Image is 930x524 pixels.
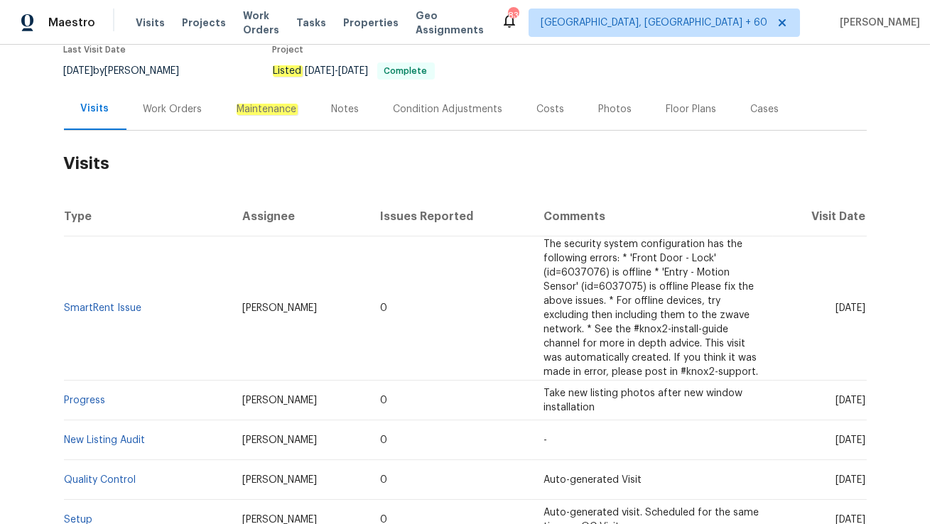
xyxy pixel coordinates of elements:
span: [DATE] [836,435,866,445]
div: Cases [751,102,779,116]
span: Work Orders [243,9,279,37]
div: Visits [81,102,109,116]
span: [DATE] [836,395,866,405]
span: [DATE] [836,475,866,485]
span: Projects [182,16,226,30]
span: [DATE] [339,66,369,76]
a: Progress [65,395,106,405]
div: 833 [508,9,518,23]
span: 0 [380,395,387,405]
a: New Listing Audit [65,435,146,445]
span: Project [273,45,304,54]
em: Maintenance [237,104,298,115]
th: Visit Date [773,197,866,236]
span: Geo Assignments [416,9,484,37]
span: [DATE] [64,66,94,76]
span: [GEOGRAPHIC_DATA], [GEOGRAPHIC_DATA] + 60 [541,16,767,30]
div: Condition Adjustments [394,102,503,116]
span: Complete [379,67,433,75]
span: - [544,435,547,445]
span: [PERSON_NAME] [242,475,317,485]
span: Take new listing photos after new window installation [544,388,742,413]
div: by [PERSON_NAME] [64,62,197,80]
span: Tasks [296,18,326,28]
span: [PERSON_NAME] [242,395,317,405]
em: Listed [273,65,303,77]
span: Maestro [48,16,95,30]
div: Costs [537,102,565,116]
span: [PERSON_NAME] [242,435,317,445]
h2: Visits [64,131,867,197]
div: Notes [332,102,359,116]
span: Last Visit Date [64,45,126,54]
th: Comments [532,197,773,236]
span: 0 [380,475,387,485]
div: Photos [599,102,632,116]
span: 0 [380,303,387,313]
th: Assignee [231,197,369,236]
span: Properties [343,16,399,30]
span: - [306,66,369,76]
span: Auto-generated Visit [544,475,642,485]
span: [PERSON_NAME] [242,303,317,313]
th: Issues Reported [369,197,532,236]
a: SmartRent Issue [65,303,142,313]
div: Floor Plans [666,102,717,116]
span: [PERSON_NAME] [834,16,920,30]
span: 0 [380,435,387,445]
a: Quality Control [65,475,136,485]
span: [DATE] [836,303,866,313]
span: Visits [136,16,165,30]
span: The security system configuration has the following errors: * 'Front Door - Lock' (id=6037076) is... [544,239,758,377]
th: Type [64,197,232,236]
div: Work Orders [144,102,202,116]
span: [DATE] [306,66,335,76]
